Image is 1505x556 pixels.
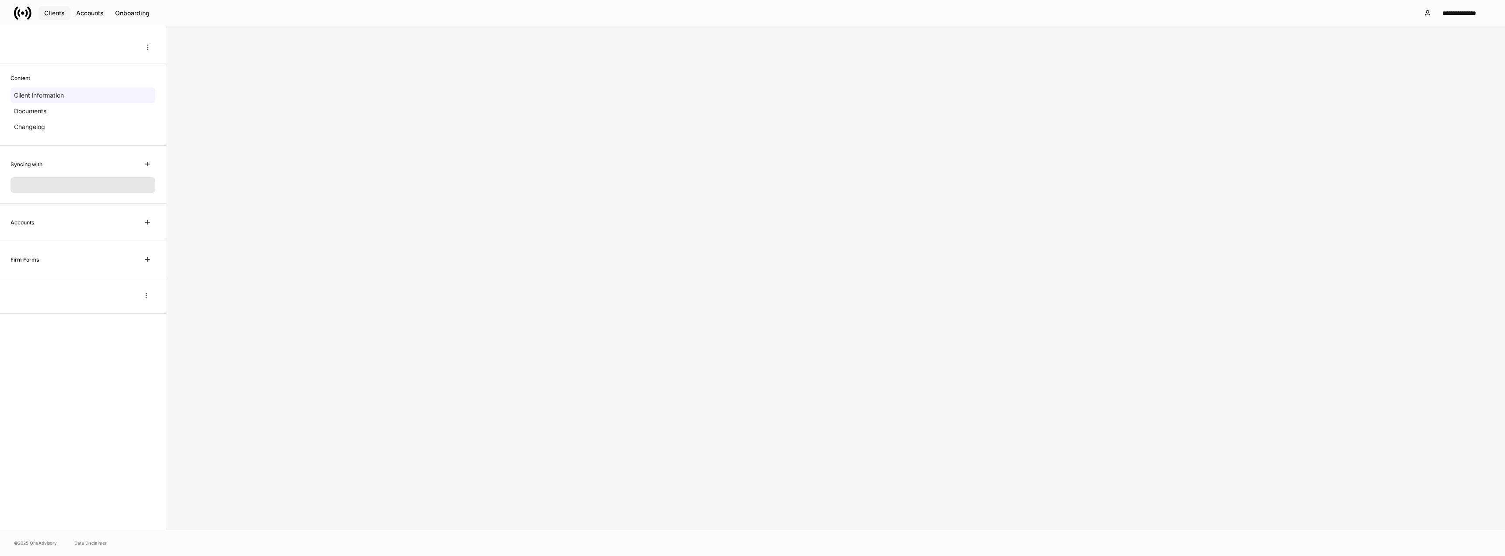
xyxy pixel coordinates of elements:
h6: Accounts [10,218,34,227]
a: Changelog [10,119,155,135]
h6: Content [10,74,30,82]
h6: Syncing with [10,160,42,168]
p: Documents [14,107,46,115]
div: Clients [44,10,65,16]
a: Documents [10,103,155,119]
button: Clients [38,6,70,20]
button: Onboarding [109,6,155,20]
h6: Firm Forms [10,255,39,264]
div: Accounts [76,10,104,16]
button: Accounts [70,6,109,20]
p: Client information [14,91,64,100]
a: Data Disclaimer [74,539,107,546]
a: Client information [10,87,155,103]
span: © 2025 OneAdvisory [14,539,57,546]
div: Onboarding [115,10,150,16]
p: Changelog [14,122,45,131]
